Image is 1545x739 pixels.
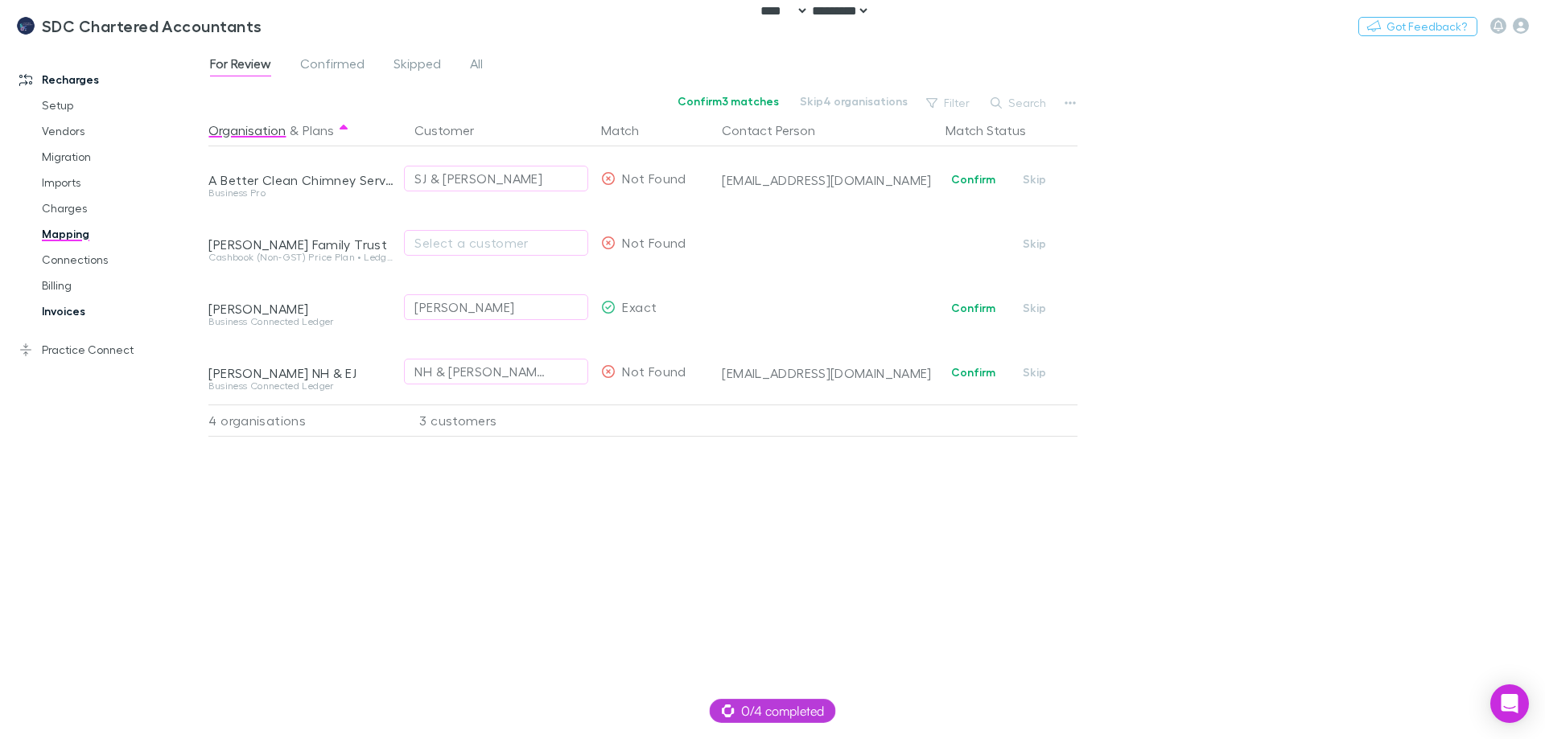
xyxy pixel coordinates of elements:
[26,144,217,170] a: Migration
[414,362,546,381] div: NH & [PERSON_NAME]
[208,365,395,381] div: [PERSON_NAME] NH & EJ
[26,273,217,298] a: Billing
[414,298,514,317] div: [PERSON_NAME]
[208,188,395,198] div: Business Pro
[404,230,588,256] button: Select a customer
[667,92,789,111] button: Confirm3 matches
[303,114,334,146] button: Plans
[414,233,578,252] div: Select a customer
[26,195,217,221] a: Charges
[208,236,395,252] div: [PERSON_NAME] Family Trust
[3,67,217,92] a: Recharges
[1009,363,1061,382] button: Skip
[6,6,272,45] a: SDC Chartered Accountants
[414,114,493,146] button: Customer
[722,172,933,188] div: [EMAIL_ADDRESS][DOMAIN_NAME]
[26,298,217,324] a: Invoices
[404,294,588,320] button: [PERSON_NAME]
[404,166,588,191] button: SJ & [PERSON_NAME]
[208,301,395,317] div: [PERSON_NAME]
[941,298,1006,318] button: Confirm
[208,381,395,391] div: Business Connected Ledger
[208,404,402,437] div: 4 organisations
[722,365,933,381] div: [EMAIL_ADDRESS][DOMAIN_NAME]
[470,55,483,76] span: All
[789,92,918,111] button: Skip4 organisations
[208,114,286,146] button: Organisation
[393,55,441,76] span: Skipped
[1009,298,1061,318] button: Skip
[1490,684,1529,723] div: Open Intercom Messenger
[622,235,686,250] span: Not Found
[941,170,1006,189] button: Confirm
[26,170,217,195] a: Imports
[3,337,217,363] a: Practice Connect
[210,55,271,76] span: For Review
[601,114,658,146] button: Match
[946,114,1045,146] button: Match Status
[414,169,542,188] div: SJ & [PERSON_NAME]
[918,93,979,113] button: Filter
[208,172,395,188] div: A Better Clean Chimney Services
[42,16,262,35] h3: SDC Chartered Accountants
[26,221,217,247] a: Mapping
[622,299,657,314] span: Exact
[1009,170,1061,189] button: Skip
[404,359,588,384] button: NH & [PERSON_NAME]
[26,118,217,144] a: Vendors
[26,92,217,118] a: Setup
[208,317,395,326] div: Business Connected Ledger
[622,363,686,379] span: Not Found
[208,114,395,146] div: &
[402,404,595,437] div: 3 customers
[26,247,217,273] a: Connections
[622,170,686,186] span: Not Found
[983,93,1056,113] button: Search
[1009,234,1061,253] button: Skip
[1358,17,1477,36] button: Got Feedback?
[300,55,365,76] span: Confirmed
[722,114,834,146] button: Contact Person
[941,363,1006,382] button: Confirm
[16,16,35,35] img: SDC Chartered Accountants's Logo
[208,252,395,262] div: Cashbook (Non-GST) Price Plan • Ledger Price Plan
